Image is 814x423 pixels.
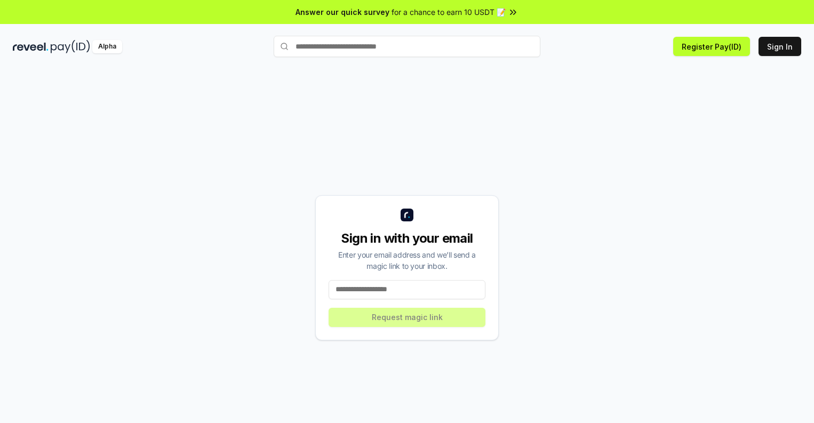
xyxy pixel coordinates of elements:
button: Register Pay(ID) [673,37,750,56]
span: Answer our quick survey [296,6,389,18]
img: pay_id [51,40,90,53]
div: Sign in with your email [329,230,485,247]
div: Alpha [92,40,122,53]
button: Sign In [759,37,801,56]
img: logo_small [401,209,413,221]
img: reveel_dark [13,40,49,53]
div: Enter your email address and we’ll send a magic link to your inbox. [329,249,485,272]
span: for a chance to earn 10 USDT 📝 [392,6,506,18]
